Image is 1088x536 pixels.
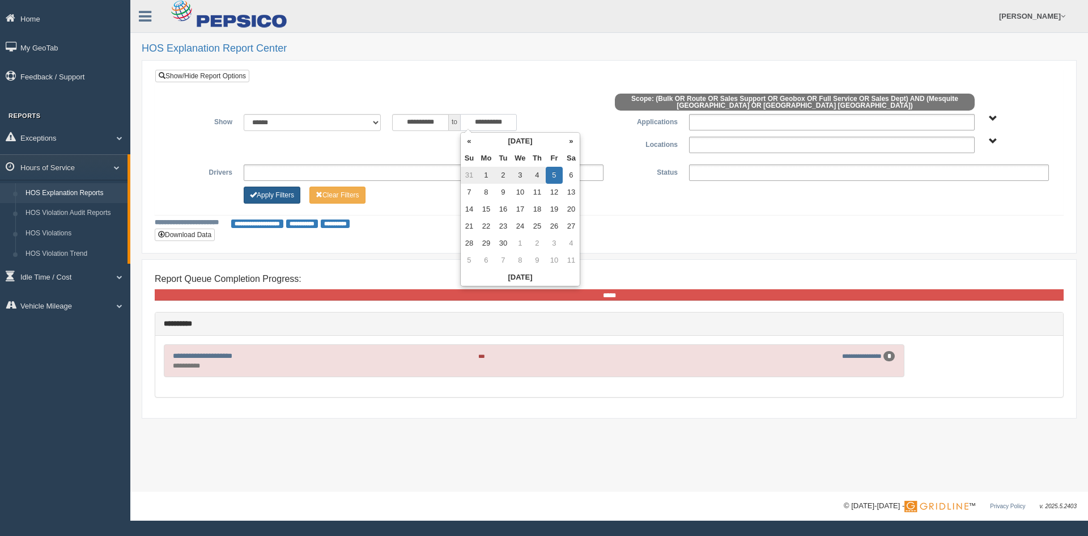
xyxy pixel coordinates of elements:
[461,167,478,184] td: 31
[20,244,127,264] a: HOS Violation Trend
[461,184,478,201] td: 7
[615,94,975,111] span: Scope: (Bulk OR Route OR Sales Support OR Geobox OR Full Service OR Sales Dept) AND (Mesquite [GE...
[155,70,249,82] a: Show/Hide Report Options
[512,235,529,252] td: 1
[495,167,512,184] td: 2
[529,235,546,252] td: 2
[546,184,563,201] td: 12
[563,235,580,252] td: 4
[461,269,580,286] th: [DATE]
[512,184,529,201] td: 10
[495,252,512,269] td: 7
[461,133,478,150] th: «
[563,184,580,201] td: 13
[529,184,546,201] td: 11
[563,167,580,184] td: 6
[495,201,512,218] td: 16
[20,223,127,244] a: HOS Violations
[609,137,683,150] label: Locations
[609,114,683,128] label: Applications
[546,167,563,184] td: 5
[546,218,563,235] td: 26
[20,203,127,223] a: HOS Violation Audit Reports
[20,183,127,204] a: HOS Explanation Reports
[529,218,546,235] td: 25
[529,167,546,184] td: 4
[461,235,478,252] td: 28
[563,218,580,235] td: 27
[563,133,580,150] th: »
[164,164,238,178] label: Drivers
[461,218,478,235] td: 21
[495,218,512,235] td: 23
[478,252,495,269] td: 6
[563,252,580,269] td: 11
[512,167,529,184] td: 3
[546,252,563,269] td: 10
[142,43,1077,54] h2: HOS Explanation Report Center
[512,150,529,167] th: We
[512,218,529,235] td: 24
[155,274,1064,284] h4: Report Queue Completion Progress:
[495,235,512,252] td: 30
[495,184,512,201] td: 9
[563,201,580,218] td: 20
[478,218,495,235] td: 22
[512,252,529,269] td: 8
[563,150,580,167] th: Sa
[478,201,495,218] td: 15
[478,184,495,201] td: 8
[546,235,563,252] td: 3
[546,150,563,167] th: Fr
[461,201,478,218] td: 14
[990,503,1025,509] a: Privacy Policy
[449,114,460,131] span: to
[1040,503,1077,509] span: v. 2025.5.2403
[478,235,495,252] td: 29
[309,187,365,204] button: Change Filter Options
[478,167,495,184] td: 1
[164,114,238,128] label: Show
[529,201,546,218] td: 18
[844,500,1077,512] div: © [DATE]-[DATE] - ™
[546,201,563,218] td: 19
[244,187,300,204] button: Change Filter Options
[478,150,495,167] th: Mo
[609,164,683,178] label: Status
[529,150,546,167] th: Th
[904,501,968,512] img: Gridline
[478,133,563,150] th: [DATE]
[512,201,529,218] td: 17
[461,252,478,269] td: 5
[155,229,215,241] button: Download Data
[461,150,478,167] th: Su
[495,150,512,167] th: Tu
[529,252,546,269] td: 9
